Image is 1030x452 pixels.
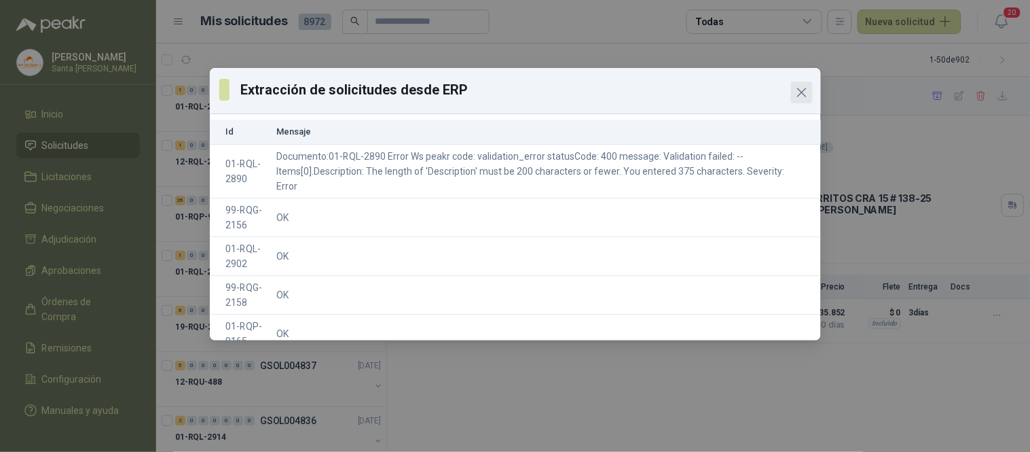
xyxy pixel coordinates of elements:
[210,145,272,198] td: 01-RQL-2890
[240,80,811,100] h3: Extracción de solicitudes desde ERP
[271,315,820,353] td: OK
[210,198,272,237] td: 99-RQG-2156
[210,237,272,276] td: 01-RQL-2902
[271,145,820,198] td: Documento:01-RQL-2890 Error Ws peakr code: validation_error statusCode: 400 message: Validation f...
[791,82,813,103] button: Close
[271,237,820,276] td: OK
[271,120,820,145] th: Mensaje
[210,120,272,145] th: Id
[271,198,820,237] td: OK
[210,315,272,353] td: 01-RQP-9165
[271,276,820,315] td: OK
[210,276,272,315] td: 99-RQG-2158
